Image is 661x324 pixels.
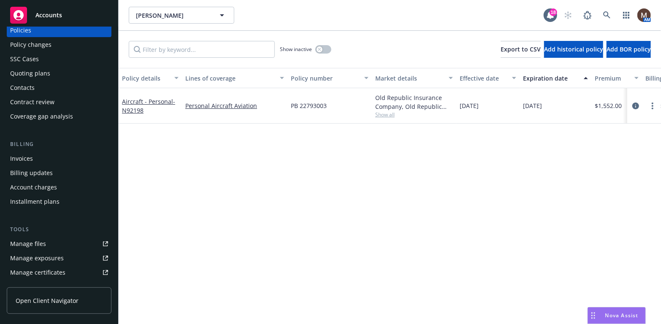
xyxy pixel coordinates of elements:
[520,68,591,88] button: Expiration date
[291,74,359,83] div: Policy number
[10,81,35,94] div: Contacts
[122,74,169,83] div: Policy details
[501,45,541,53] span: Export to CSV
[607,41,651,58] button: Add BOR policy
[7,152,111,165] a: Invoices
[10,195,60,208] div: Installment plans
[631,101,641,111] a: circleInformation
[618,7,635,24] a: Switch app
[182,68,287,88] button: Lines of coverage
[7,166,111,180] a: Billing updates
[10,166,53,180] div: Billing updates
[280,46,312,53] span: Show inactive
[10,110,73,123] div: Coverage gap analysis
[287,68,372,88] button: Policy number
[7,110,111,123] a: Coverage gap analysis
[185,74,275,83] div: Lines of coverage
[647,101,658,111] a: more
[456,68,520,88] button: Effective date
[10,95,54,109] div: Contract review
[607,45,651,53] span: Add BOR policy
[7,3,111,27] a: Accounts
[35,12,62,19] span: Accounts
[460,101,479,110] span: [DATE]
[7,266,111,279] a: Manage certificates
[10,152,33,165] div: Invoices
[523,74,579,83] div: Expiration date
[119,68,182,88] button: Policy details
[544,41,603,58] button: Add historical policy
[375,111,453,118] span: Show all
[129,7,234,24] button: [PERSON_NAME]
[291,101,327,110] span: PB 22793003
[375,74,444,83] div: Market details
[7,251,111,265] a: Manage exposures
[595,74,629,83] div: Premium
[7,52,111,66] a: SSC Cases
[122,97,175,114] span: - N92198
[7,24,111,37] a: Policies
[372,68,456,88] button: Market details
[7,181,111,194] a: Account charges
[7,195,111,208] a: Installment plans
[591,68,642,88] button: Premium
[523,101,542,110] span: [DATE]
[7,38,111,51] a: Policy changes
[10,280,53,294] div: Manage claims
[595,101,622,110] span: $1,552.00
[10,67,50,80] div: Quoting plans
[136,11,209,20] span: [PERSON_NAME]
[7,95,111,109] a: Contract review
[129,41,275,58] input: Filter by keyword...
[7,237,111,251] a: Manage files
[579,7,596,24] a: Report a Bug
[7,81,111,94] a: Contacts
[10,38,51,51] div: Policy changes
[185,101,284,110] a: Personal Aircraft Aviation
[10,52,39,66] div: SSC Cases
[588,307,646,324] button: Nova Assist
[7,280,111,294] a: Manage claims
[501,41,541,58] button: Export to CSV
[588,308,599,324] div: Drag to move
[7,225,111,234] div: Tools
[10,266,65,279] div: Manage certificates
[10,237,46,251] div: Manage files
[10,24,31,37] div: Policies
[460,74,507,83] div: Effective date
[7,140,111,148] div: Billing
[605,312,639,319] span: Nova Assist
[7,67,111,80] a: Quoting plans
[16,296,79,305] span: Open Client Navigator
[550,8,557,16] div: 18
[560,7,577,24] a: Start snowing
[10,181,57,194] div: Account charges
[544,45,603,53] span: Add historical policy
[375,93,453,111] div: Old Republic Insurance Company, Old Republic General Insurance Group
[599,7,615,24] a: Search
[10,251,64,265] div: Manage exposures
[122,97,175,114] a: Aircraft - Personal
[637,8,651,22] img: photo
